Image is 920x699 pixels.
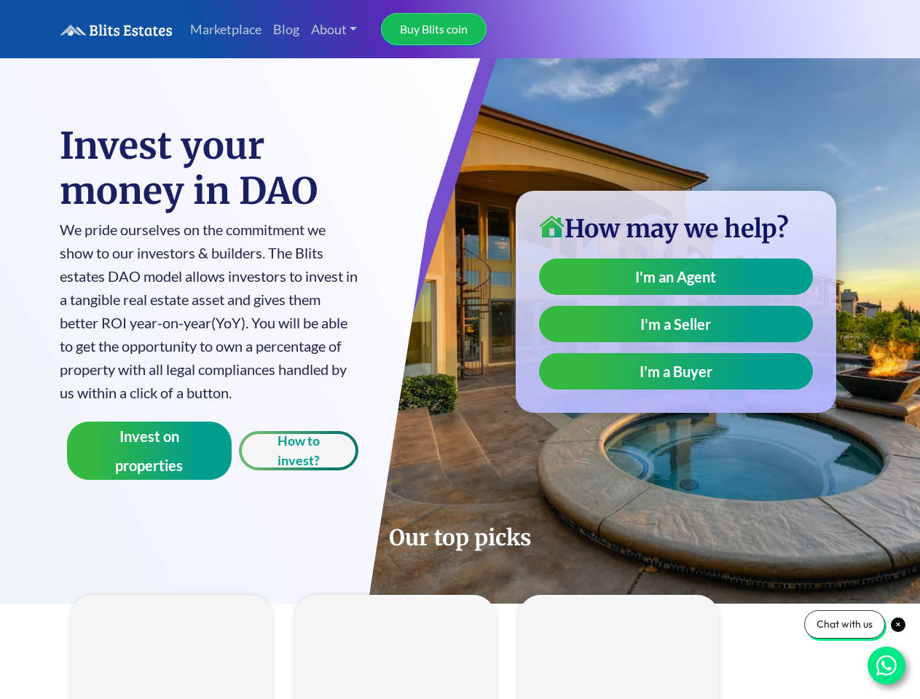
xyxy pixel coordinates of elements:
a: I'm a Seller [539,306,813,342]
a: About [305,14,363,45]
div: Chat with us [804,610,885,639]
a: I'm an Agent [539,258,813,295]
h1: Invest your money in DAO [60,124,359,214]
h3: How may we help? [539,214,813,244]
p: We pride ourselves on the commitment we show to our investors & builders. The Blits estates DAO m... [60,218,359,404]
a: Buy Blits coin [381,13,487,45]
h2: Our top picks [60,524,861,551]
img: logo.6a08bd47fd1234313fe35534c588d03a.svg [60,24,173,36]
button: Invest on properties [67,422,232,480]
a: Blog [267,14,305,45]
a: I'm a Buyer [539,353,813,390]
a: Marketplace [184,14,267,45]
button: How to invest? [239,431,358,470]
img: home-icon [539,216,565,237]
